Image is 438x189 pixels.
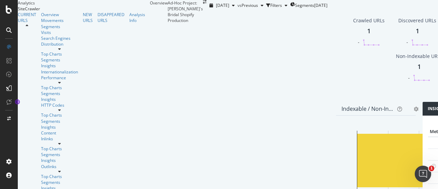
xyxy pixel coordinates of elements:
[18,6,150,12] div: SiteCrawler
[83,12,93,23] a: NEW URLS
[216,2,229,8] span: 2025 Aug. 17th
[41,51,78,57] a: Top Charts
[41,118,78,124] a: Segments
[41,136,78,142] a: Inlinks
[342,105,395,112] div: Indexable / Non-Indexable URLs Distribution
[417,62,421,71] div: 1
[414,107,418,111] div: gear
[41,24,78,29] a: Segments
[41,57,78,63] a: Segments
[98,12,125,23] a: DISAPPEARED URLS
[314,2,327,8] div: [DATE]
[129,12,145,23] a: Analysis Info
[41,12,78,17] a: Overview
[41,75,78,81] a: Performance
[41,179,78,185] a: Segments
[429,166,434,171] span: 1
[41,29,51,35] a: Visits
[415,166,431,182] iframe: Intercom live chat
[41,35,70,41] a: Search Engines
[41,17,78,23] a: Movements
[41,69,78,75] a: Internationalization
[14,99,21,105] div: Tooltip anchor
[416,27,419,36] div: 1
[41,124,78,130] a: Insights
[242,2,258,8] span: Previous
[41,152,78,157] a: Segments
[41,164,78,169] a: Outlinks
[41,96,78,102] a: Insights
[407,39,408,45] div: -
[41,130,78,136] a: Content
[398,17,436,24] div: Discovered URLs
[295,2,314,8] span: Segments
[408,75,410,81] div: -
[358,39,359,45] div: -
[41,41,78,47] a: Distribution
[41,85,78,91] a: Top Charts
[41,112,78,118] a: Top Charts
[41,174,78,179] a: Top Charts
[41,91,78,96] a: Segments
[18,12,36,23] a: CURRENT URLS
[270,2,282,8] div: Filters
[41,146,78,152] a: Top Charts
[353,17,385,24] div: Crawled URLs
[367,27,371,36] div: 1
[41,63,78,69] a: Insights
[41,102,78,108] a: HTTP Codes
[41,157,78,163] a: Insights
[237,2,242,8] span: vs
